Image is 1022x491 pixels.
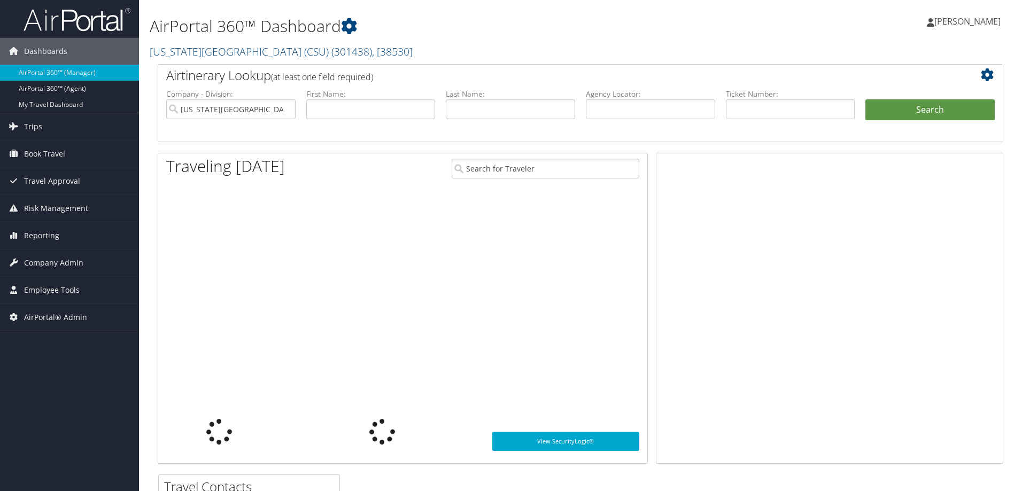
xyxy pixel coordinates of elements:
[492,432,639,451] a: View SecurityLogic®
[726,89,855,99] label: Ticket Number:
[24,168,80,194] span: Travel Approval
[306,89,436,99] label: First Name:
[586,89,715,99] label: Agency Locator:
[271,71,373,83] span: (at least one field required)
[150,15,724,37] h1: AirPortal 360™ Dashboard
[24,38,67,65] span: Dashboards
[452,159,639,178] input: Search for Traveler
[166,155,285,177] h1: Traveling [DATE]
[150,44,413,59] a: [US_STATE][GEOGRAPHIC_DATA] (CSU)
[166,66,924,84] h2: Airtinerary Lookup
[24,250,83,276] span: Company Admin
[24,222,59,249] span: Reporting
[331,44,372,59] span: ( 301438 )
[24,277,80,303] span: Employee Tools
[865,99,995,121] button: Search
[166,89,296,99] label: Company - Division:
[934,15,1001,27] span: [PERSON_NAME]
[24,304,87,331] span: AirPortal® Admin
[24,7,130,32] img: airportal-logo.png
[446,89,575,99] label: Last Name:
[24,113,42,140] span: Trips
[927,5,1011,37] a: [PERSON_NAME]
[24,141,65,167] span: Book Travel
[372,44,413,59] span: , [ 38530 ]
[24,195,88,222] span: Risk Management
